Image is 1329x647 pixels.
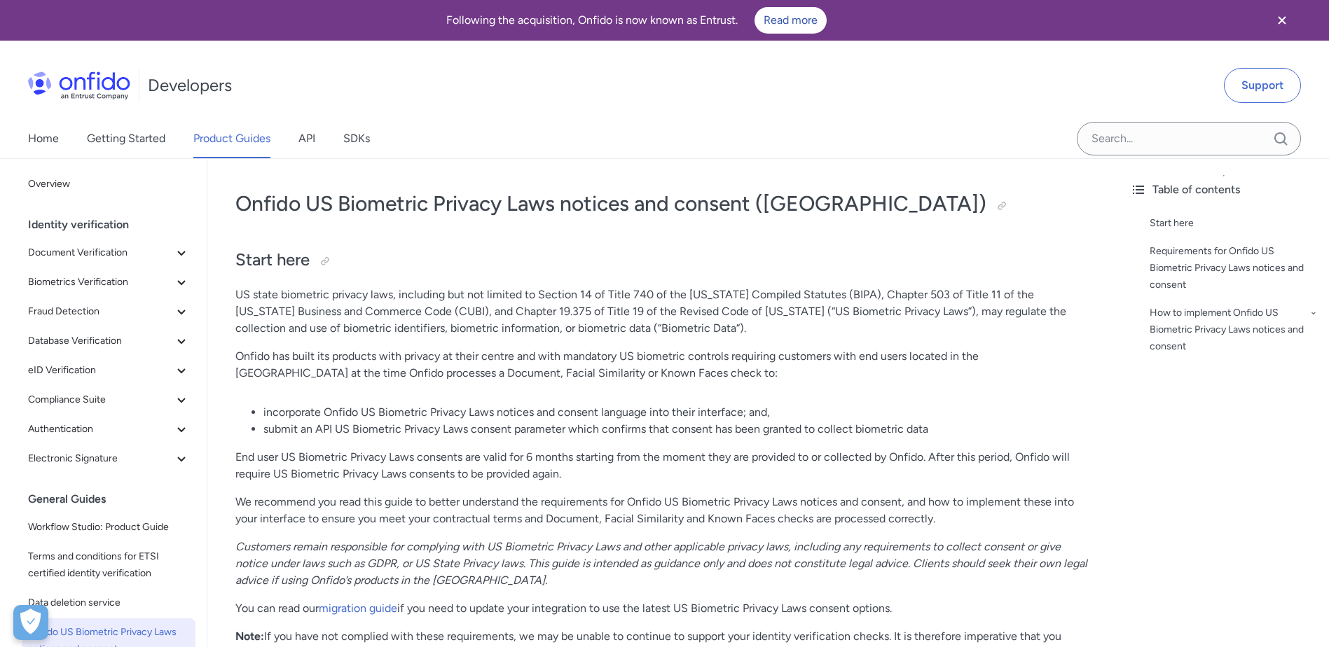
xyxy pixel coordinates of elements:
[22,170,195,198] a: Overview
[28,274,173,291] span: Biometrics Verification
[28,421,173,438] span: Authentication
[28,450,173,467] span: Electronic Signature
[22,445,195,473] button: Electronic Signature
[28,519,190,536] span: Workflow Studio: Product Guide
[235,190,1091,218] h1: Onfido US Biometric Privacy Laws notices and consent ([GEOGRAPHIC_DATA])
[28,71,130,99] img: Onfido Logo
[22,415,195,443] button: Authentication
[28,362,173,379] span: eID Verification
[22,356,195,384] button: eID Verification
[298,119,315,158] a: API
[343,119,370,158] a: SDKs
[87,119,165,158] a: Getting Started
[22,298,195,326] button: Fraud Detection
[1130,181,1318,198] div: Table of contents
[22,386,195,414] button: Compliance Suite
[1150,243,1318,293] a: Requirements for Onfido US Biometric Privacy Laws notices and consent
[235,286,1091,337] p: US state biometric privacy laws, including but not limited to Section 14 of Title 740 of the [US_...
[22,543,195,587] a: Terms and conditions for ETSI certified identity verification
[1150,305,1318,355] a: How to implement Onfido US Biometric Privacy Laws notices and consent
[148,74,232,97] h1: Developers
[22,268,195,296] button: Biometrics Verification
[28,119,59,158] a: Home
[28,333,173,349] span: Database Verification
[1077,122,1301,155] input: Onfido search input field
[235,600,1091,617] p: You can read our if you need to update your integration to use the latest US Biometric Privacy La...
[193,119,270,158] a: Product Guides
[1150,215,1318,232] a: Start here
[235,494,1091,527] p: We recommend you read this guide to better understand the requirements for Onfido US Biometric Pr...
[22,239,195,267] button: Document Verification
[235,249,1091,272] h2: Start here
[263,404,1091,421] li: incorporate Onfido US Biometric Privacy Laws notices and consent language into their interface; and,
[28,244,173,261] span: Document Verification
[755,7,827,34] a: Read more
[28,485,201,513] div: General Guides
[28,211,201,239] div: Identity verification
[28,594,190,611] span: Data deletion service
[235,629,264,643] strong: Note:
[13,605,48,640] div: Cookie Preferences
[17,7,1256,34] div: Following the acquisition, Onfido is now known as Entrust.
[28,548,190,582] span: Terms and conditions for ETSI certified identity verification
[1256,3,1308,38] button: Close banner
[22,589,195,617] a: Data deletion service
[1224,68,1301,103] a: Support
[263,421,1091,438] li: submit an API US Biometric Privacy Laws consent parameter which confirms that consent has been gr...
[235,449,1091,482] p: End user US Biometric Privacy Laws consents are valid for 6 months starting from the moment they ...
[22,327,195,355] button: Database Verification
[1274,12,1290,29] svg: Close banner
[235,348,1091,382] p: Onfido has built its products with privacy at their centre and with mandatory US biometric contro...
[22,513,195,541] a: Workflow Studio: Product Guide
[28,176,190,193] span: Overview
[28,303,173,320] span: Fraud Detection
[319,601,397,615] a: migration guide
[28,391,173,408] span: Compliance Suite
[235,540,1087,587] em: Customers remain responsible for complying with US Biometric Privacy Laws and other applicable pr...
[13,605,48,640] button: Open Preferences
